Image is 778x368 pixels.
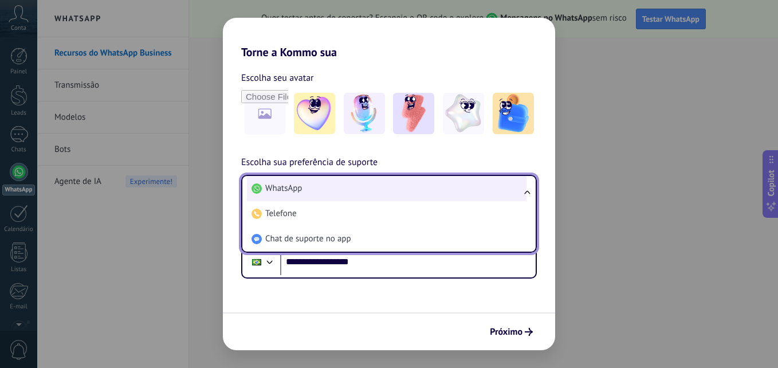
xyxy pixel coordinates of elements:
img: -5.jpeg [493,93,534,134]
span: Escolha seu avatar [241,71,314,85]
span: Telefone [265,208,297,220]
div: Brazil: + 55 [246,250,268,274]
img: -2.jpeg [344,93,385,134]
span: Chat de suporte no app [265,233,351,245]
button: Próximo [485,322,538,342]
img: -1.jpeg [294,93,335,134]
img: -3.jpeg [393,93,434,134]
span: Próximo [490,328,522,336]
span: WhatsApp [265,183,302,194]
img: -4.jpeg [443,93,484,134]
span: Escolha sua preferência de suporte [241,155,378,170]
h2: Torne a Kommo sua [223,18,555,59]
